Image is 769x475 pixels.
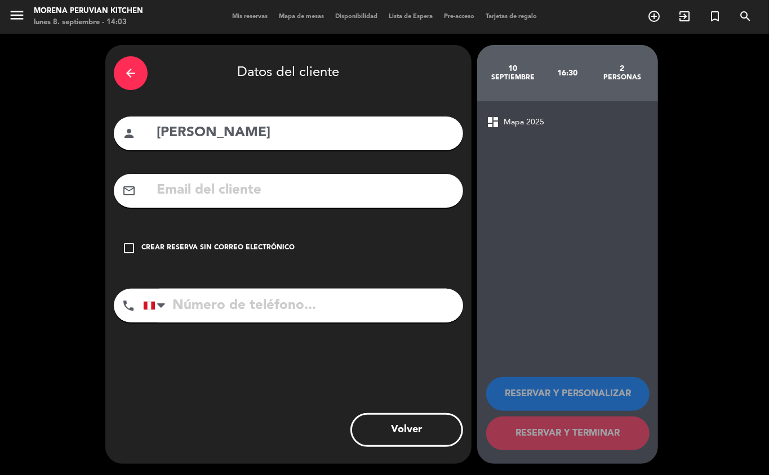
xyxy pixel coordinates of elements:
span: dashboard [486,115,500,129]
div: Datos del cliente [114,53,463,93]
span: Lista de Espera [383,14,438,20]
i: exit_to_app [678,10,691,23]
button: menu [8,7,25,28]
i: arrow_back [124,66,137,80]
i: person [122,127,136,140]
input: Email del cliente [155,179,455,202]
div: 10 [486,64,540,73]
span: Pre-acceso [438,14,480,20]
i: phone [122,299,135,312]
div: 16:30 [540,53,595,93]
i: turned_in_not [708,10,722,23]
input: Número de teléfono... [143,289,463,322]
div: Morena Peruvian Kitchen [34,6,143,17]
span: Disponibilidad [330,14,383,20]
button: Volver [350,413,463,447]
button: RESERVAR Y TERMINAR [486,416,650,450]
div: 2 [595,64,650,73]
i: menu [8,7,25,24]
div: Peru (Perú): +51 [144,289,170,322]
i: mail_outline [122,184,136,198]
i: check_box_outline_blank [122,241,136,255]
div: personas [595,73,650,82]
span: Mis reservas [226,14,273,20]
input: Nombre del cliente [155,122,455,145]
i: search [739,10,752,23]
span: Mapa 2025 [504,116,544,129]
div: lunes 8. septiembre - 14:03 [34,17,143,28]
div: Crear reserva sin correo electrónico [141,243,295,254]
button: RESERVAR Y PERSONALIZAR [486,377,650,411]
div: septiembre [486,73,540,82]
span: Mapa de mesas [273,14,330,20]
span: Tarjetas de regalo [480,14,543,20]
i: add_circle_outline [647,10,661,23]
